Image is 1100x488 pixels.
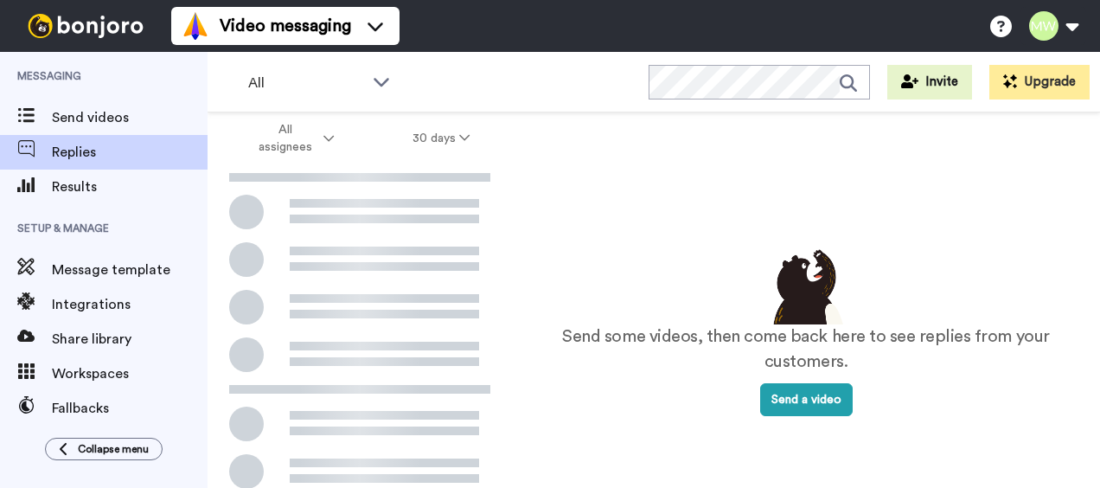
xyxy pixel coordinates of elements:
button: Collapse menu [45,438,163,460]
span: Share library [52,329,208,350]
span: Message template [52,260,208,280]
img: results-emptystates.png [763,245,849,324]
span: All assignees [250,121,320,156]
button: All assignees [211,114,374,163]
span: Workspaces [52,363,208,384]
span: Collapse menu [78,442,149,456]
span: Send videos [52,107,208,128]
img: bj-logo-header-white.svg [21,14,150,38]
p: Send some videos, then come back here to see replies from your customers. [547,324,1065,374]
span: Replies [52,142,208,163]
button: Invite [887,65,972,100]
button: Send a video [760,383,853,416]
img: vm-color.svg [182,12,209,40]
a: Send a video [760,394,853,406]
button: Upgrade [989,65,1090,100]
span: All [248,73,364,93]
span: Integrations [52,294,208,315]
span: Video messaging [220,14,351,38]
span: Results [52,177,208,197]
button: 30 days [374,123,509,154]
span: Fallbacks [52,398,208,419]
